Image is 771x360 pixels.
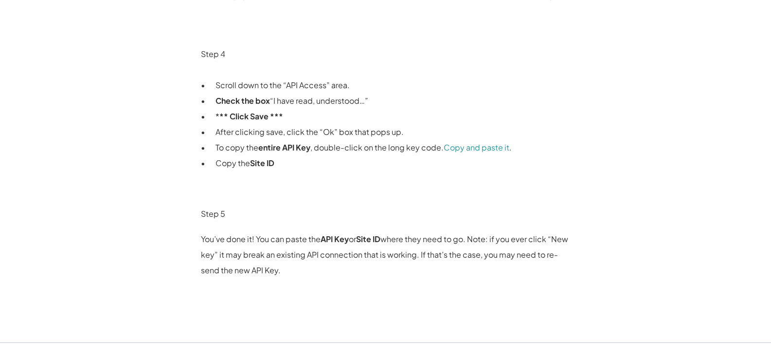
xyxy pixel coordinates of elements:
strong: API Key [321,234,349,244]
p: You’ve done it! You can paste the or where they need to go. Note: if you ever click “New key” it ... [201,231,571,278]
strong: Check the box [215,95,270,106]
p: After clicking save, click the “Ok” box that pops up. [215,124,571,140]
p: Step 5 [201,206,571,222]
p: Scroll down to the “API Access” area. [215,77,571,93]
p: Step 4 [201,46,571,62]
strong: Site ID [250,158,274,168]
strong: Site ID [356,234,380,244]
p: Copy the [215,155,571,171]
a: Copy and paste it [444,142,509,152]
strong: entire API Key [258,142,310,152]
p: “I have read, understood…” [215,93,571,109]
p: To copy the , double-click on the long key code. . [215,140,571,155]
